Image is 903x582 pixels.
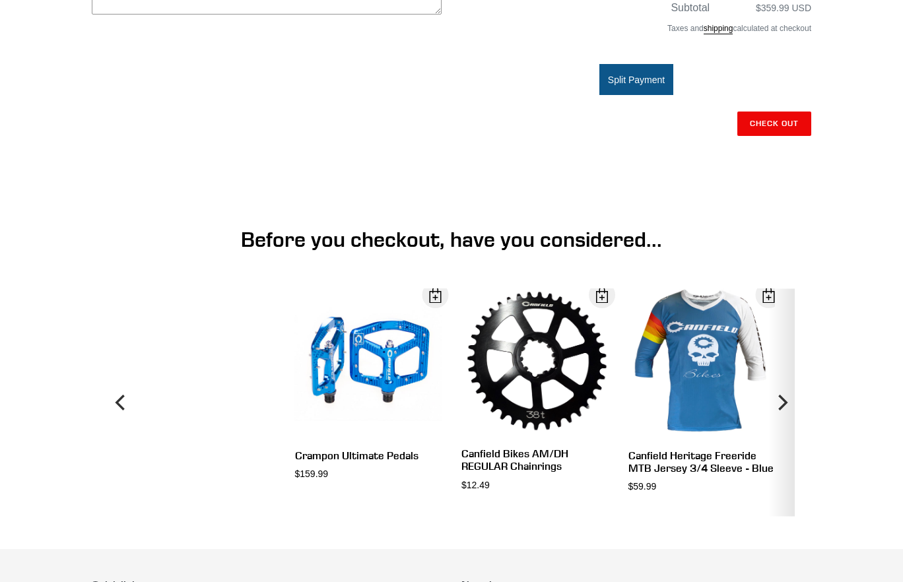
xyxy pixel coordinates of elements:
[599,64,673,95] button: Split Payment
[128,227,775,252] h1: Before you checkout, have you considered...
[461,16,811,48] div: Taxes and calculated at checkout
[108,288,135,516] button: Previous
[461,160,811,189] iframe: PayPal-paypal
[768,288,795,516] button: Next
[671,2,710,13] span: Subtotal
[704,24,733,34] a: shipping
[756,3,811,13] span: $359.99 USD
[737,112,811,135] input: Check out
[608,75,665,85] span: Split Payment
